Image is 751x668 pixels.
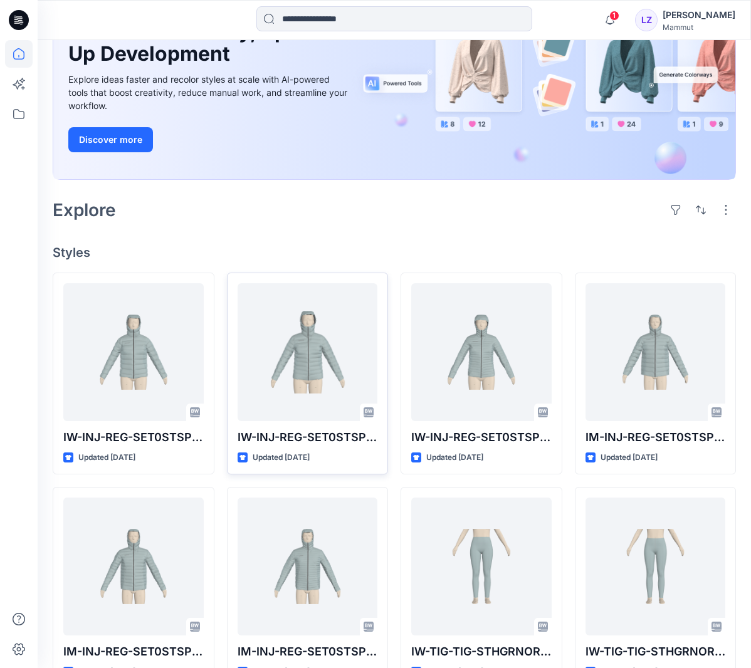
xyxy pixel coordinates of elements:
a: Discover more [68,127,350,152]
div: Mammut [663,23,735,32]
p: IM-INJ-REG-SET0STSPM-HOOB00-FW27 [63,643,204,660]
span: 1 [609,11,619,21]
p: Updated [DATE] [601,451,658,464]
a: IM-INJ-REG-SET0STSPL-HOOB00-FW27 [238,498,378,635]
p: IM-INJ-REG-SET0STSPL-HOOB00-FW27 [238,643,378,660]
p: IM-INJ-REG-SET0STSPH-HOOB00-FW27 [586,429,726,446]
p: IW-INJ-REG-SET0STSPH-HOOB10-FW27 [63,429,204,446]
a: IW-TIG-TIG-STHGRNORM-YGNY02-FW20 [586,498,726,635]
p: Updated [DATE] [426,451,483,464]
p: IW-TIG-TIG-STHGRNORM-YGNY12-FW20 [411,643,552,660]
p: IW-INJ-REG-SET0STSPM-HOOB10-FW27 [238,429,378,446]
a: IW-INJ-REG-SET0STSPH-HOOB10-FW27 [63,283,204,421]
div: Explore ideas faster and recolor styles at scale with AI-powered tools that boost creativity, red... [68,73,350,112]
p: IW-INJ-REG-SET0STSPL-HOOB10-FW27 [411,429,552,446]
button: Discover more [68,127,153,152]
div: LZ [635,9,658,31]
a: IW-TIG-TIG-STHGRNORM-YGNY12-FW20 [411,498,552,635]
a: IW-INJ-REG-SET0STSPM-HOOB10-FW27 [238,283,378,421]
p: Updated [DATE] [78,451,135,464]
h4: Styles [53,245,736,260]
h1: Unleash Creativity, Speed Up Development [68,20,332,65]
div: [PERSON_NAME] [663,8,735,23]
a: IM-INJ-REG-SET0STSPH-HOOB00-FW27 [586,283,726,421]
p: IW-TIG-TIG-STHGRNORM-YGNY02-FW20 [586,643,726,660]
a: IM-INJ-REG-SET0STSPM-HOOB00-FW27 [63,498,204,635]
h2: Explore [53,200,116,220]
p: Updated [DATE] [253,451,310,464]
a: IW-INJ-REG-SET0STSPL-HOOB10-FW27 [411,283,552,421]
